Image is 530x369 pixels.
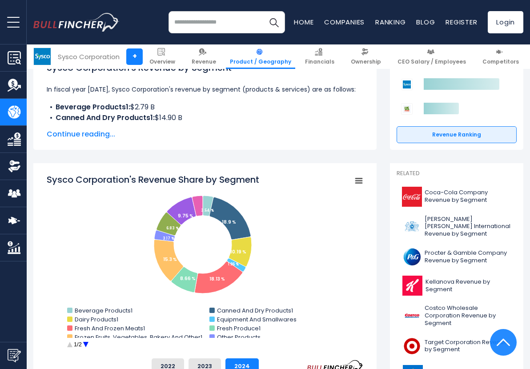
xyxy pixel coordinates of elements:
tspan: 18.9 % [222,219,236,225]
img: KO logo [402,187,422,207]
text: Fresh Produce1 [217,324,261,333]
button: Search [263,11,285,33]
img: Ownership [8,160,21,173]
span: Revenue [192,58,216,65]
a: Ranking [375,17,406,27]
a: Register [446,17,477,27]
span: Kellanova Revenue by Segment [426,278,511,293]
tspan: 1.96 % [228,262,239,267]
a: Home [294,17,313,27]
a: CEO Salary / Employees [393,44,470,69]
span: [PERSON_NAME] [PERSON_NAME] International Revenue by Segment [425,216,511,238]
tspan: 10.19 % [230,249,246,255]
span: Ownership [351,58,381,65]
tspan: 18.13 % [209,276,225,282]
span: Product / Geography [230,58,291,65]
b: Beverage Products1: [56,102,130,112]
a: Financials [301,44,338,69]
a: Companies [324,17,365,27]
div: Sysco Corporation [58,52,120,62]
tspan: 15.3 % [163,256,177,263]
text: Fresh And Frozen Meats1 [75,324,145,333]
text: Beverage Products1 [75,306,132,315]
li: $2.79 B [47,102,363,112]
a: Blog [416,17,435,27]
tspan: 8.66 % [180,275,196,282]
a: Overview [145,44,179,69]
a: Costco Wholesale Corporation Revenue by Segment [397,302,517,329]
span: Target Corporation Revenue by Segment [425,339,511,354]
img: TGT logo [402,336,422,356]
img: US Foods Holding Corp. competitors logo [401,103,413,115]
a: Revenue Ranking [397,126,517,143]
a: Revenue [188,44,220,69]
span: Overview [149,58,175,65]
img: Sysco Corporation competitors logo [401,79,413,90]
a: + [126,48,143,65]
text: Equipment And Smallwares [217,315,297,324]
tspan: 3.17 % [163,236,174,241]
span: CEO Salary / Employees [397,58,466,65]
span: Financials [305,58,334,65]
a: Product / Geography [226,44,295,69]
li: $14.90 B [47,112,363,123]
a: Go to homepage [33,13,120,31]
img: PM logo [402,217,422,237]
p: In fiscal year [DATE], Sysco Corporation's revenue by segment (products & services) are as follows: [47,84,363,95]
svg: Sysco Corporation's Revenue Share by Segment [47,173,363,351]
tspan: 3.54 % [201,208,214,213]
img: COST logo [402,306,422,326]
text: Other Products [217,333,261,341]
span: Coca-Cola Company Revenue by Segment [425,189,511,204]
img: SYY logo [34,48,51,65]
tspan: 9.75 % [178,213,193,219]
text: Frozen Fruits, Vegetables, Bakery And Other1 [75,333,202,341]
p: Related [397,170,517,177]
span: Procter & Gamble Company Revenue by Segment [425,249,511,265]
img: bullfincher logo [33,13,120,31]
img: K logo [402,276,423,296]
a: [PERSON_NAME] [PERSON_NAME] International Revenue by Segment [397,213,517,241]
text: Dairy Products1 [75,315,118,324]
a: Login [488,11,523,33]
a: Target Corporation Revenue by Segment [397,334,517,358]
tspan: 6.83 % [166,226,179,231]
a: Kellanova Revenue by Segment [397,273,517,298]
a: Ownership [347,44,385,69]
tspan: Sysco Corporation's Revenue Share by Segment [47,173,259,186]
img: PG logo [402,247,422,267]
text: 1/2 [74,341,82,348]
span: Continue reading... [47,129,363,140]
span: Costco Wholesale Corporation Revenue by Segment [425,305,511,327]
a: Competitors [478,44,523,69]
text: Canned And Dry Products1 [217,306,293,315]
a: Coca-Cola Company Revenue by Segment [397,184,517,209]
span: Competitors [482,58,519,65]
a: Procter & Gamble Company Revenue by Segment [397,245,517,269]
b: Canned And Dry Products1: [56,112,155,123]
